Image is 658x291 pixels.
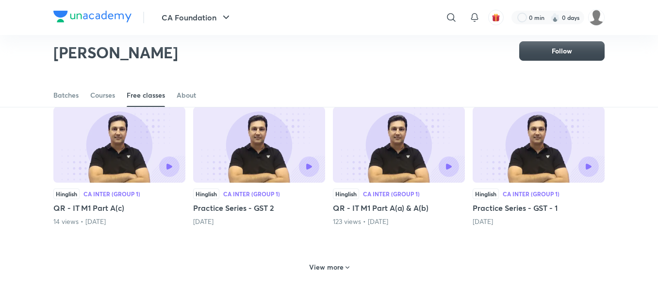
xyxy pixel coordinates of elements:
h5: Practice Series - GST - 1 [473,202,605,214]
h6: View more [309,262,344,272]
div: 18 days ago [193,217,325,226]
div: 14 views • 17 days ago [53,217,185,226]
a: About [177,84,196,107]
a: Courses [90,84,115,107]
div: 123 views • 19 days ago [333,217,465,226]
button: avatar [488,10,504,25]
span: Follow [552,46,572,56]
div: QR - IT M1 Part A(c) [53,107,185,226]
h5: QR - IT M1 Part A(a) & A(b) [333,202,465,214]
img: Company Logo [53,11,132,22]
div: CA Inter (Group 1) [223,191,280,197]
div: Practice Series - GST - 1 [473,107,605,226]
h5: Practice Series - GST 2 [193,202,325,214]
div: Free classes [127,90,165,100]
div: 20 days ago [473,217,605,226]
h2: [PERSON_NAME] [53,43,178,62]
div: Hinglish [53,188,80,199]
a: Company Logo [53,11,132,25]
div: Hinglish [473,188,499,199]
div: Batches [53,90,79,100]
img: avatar [492,13,500,22]
div: Hinglish [333,188,359,199]
img: Syeda Nayareen [588,9,605,26]
div: QR - IT M1 Part A(a) & A(b) [333,107,465,226]
div: Hinglish [193,188,219,199]
div: Courses [90,90,115,100]
div: CA Inter (Group 1) [83,191,140,197]
img: streak [550,13,560,22]
div: About [177,90,196,100]
a: Batches [53,84,79,107]
div: CA Inter (Group 1) [363,191,420,197]
button: CA Foundation [156,8,238,27]
h5: QR - IT M1 Part A(c) [53,202,185,214]
div: CA Inter (Group 1) [503,191,559,197]
a: Free classes [127,84,165,107]
div: Practice Series - GST 2 [193,107,325,226]
button: Follow [519,41,605,61]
